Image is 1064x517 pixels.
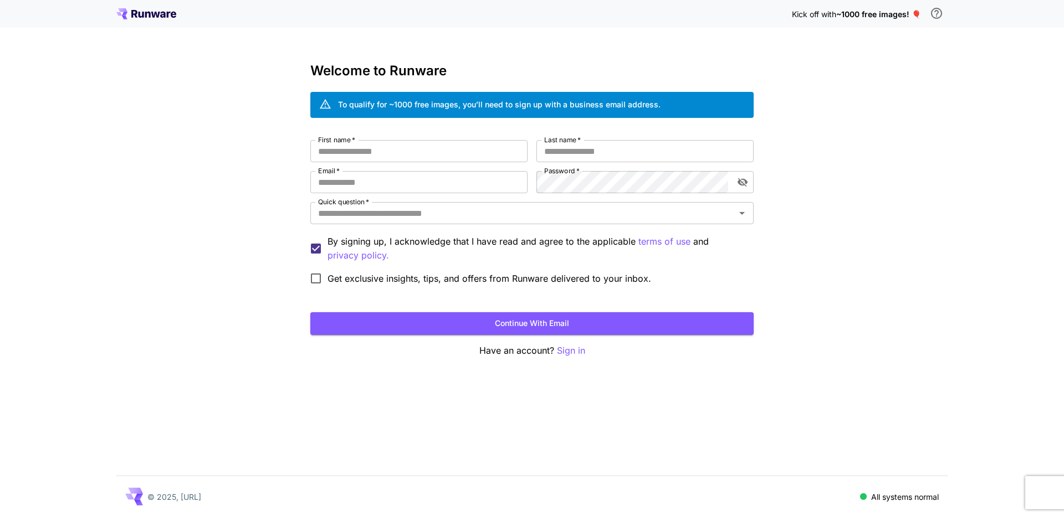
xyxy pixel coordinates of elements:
[792,9,836,19] span: Kick off with
[544,166,580,175] label: Password
[638,235,690,249] p: terms of use
[733,172,753,192] button: toggle password visibility
[638,235,690,249] button: By signing up, I acknowledge that I have read and agree to the applicable and privacy policy.
[836,9,921,19] span: ~1000 free images! 🎈
[338,99,661,110] div: To qualify for ~1000 free images, you’ll need to sign up with a business email address.
[328,272,651,285] span: Get exclusive insights, tips, and offers from Runware delivered to your inbox.
[310,312,754,335] button: Continue with email
[318,166,340,175] label: Email
[310,63,754,79] h3: Welcome to Runware
[318,197,369,206] label: Quick question
[318,135,355,144] label: First name
[734,205,750,221] button: Open
[328,249,389,262] button: By signing up, I acknowledge that I have read and agree to the applicable terms of use and
[310,344,754,358] p: Have an account?
[557,344,585,358] button: Sign in
[871,491,939,503] p: All systems normal
[328,235,745,262] p: By signing up, I acknowledge that I have read and agree to the applicable and
[328,249,389,262] p: privacy policy.
[544,135,581,144] label: Last name
[925,2,948,24] button: In order to qualify for free credit, you need to sign up with a business email address and click ...
[147,491,201,503] p: © 2025, [URL]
